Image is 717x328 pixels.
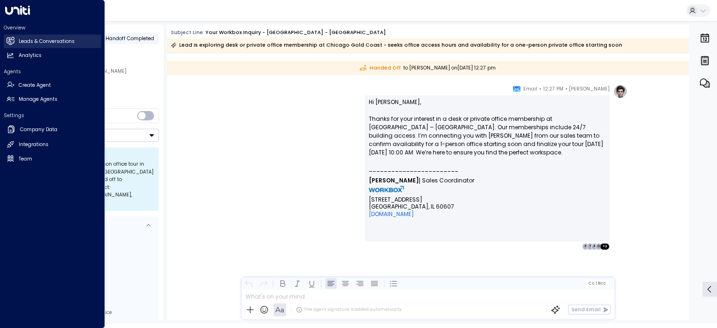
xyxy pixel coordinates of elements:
a: Manage Agents [4,93,101,106]
div: The agent signature is added automatically [296,307,401,313]
a: Analytics [4,49,101,63]
span: Cc Bcc [588,281,606,286]
span: [PERSON_NAME] [569,84,610,94]
span: Handed Off [360,64,401,72]
b: [PERSON_NAME] [369,176,419,184]
h2: Company Data [20,126,57,133]
h2: Leads & Conversations [19,38,75,45]
a: Leads & Conversations [4,35,101,48]
a: [DOMAIN_NAME] [369,210,414,218]
div: G [595,243,603,251]
span: 12:27 PM [543,84,563,94]
div: Lead is exploring desk or private office membership at Chicago Gold Coast - seeks office access h... [171,41,622,50]
span: • [539,84,541,94]
h2: Create Agent [19,82,51,89]
a: Integrations [4,138,101,152]
h2: Team [19,155,32,163]
button: Cc|Bcc [585,280,609,286]
div: 6 [582,243,590,251]
span: Handoff Completed [105,35,154,42]
span: Email [523,84,537,94]
div: A [591,243,598,251]
h2: Manage Agents [19,96,57,103]
img: profile-logo.png [613,84,627,98]
span: | [595,281,597,286]
p: Hi [PERSON_NAME], Thanks for your interest in a desk or private office membership at [GEOGRAPHIC_... [369,98,605,165]
a: Company Data [4,122,101,137]
div: to [PERSON_NAME] on [DATE] 12:27 pm [167,61,689,75]
h2: Settings [4,112,101,119]
a: Team [4,152,101,166]
h2: Analytics [19,52,42,59]
span: ________________________ [369,165,458,173]
div: Your Workbox Inquiry - [GEOGRAPHIC_DATA] - [GEOGRAPHIC_DATA] [205,29,386,36]
h2: Integrations [19,141,49,148]
img: WORKBOX logo [369,186,405,192]
div: + 2 [600,243,610,251]
span: • [565,84,568,94]
td: [STREET_ADDRESS] [369,196,474,203]
h2: Agents [4,68,101,75]
td: [GEOGRAPHIC_DATA], IL 60607 [369,203,474,210]
button: Redo [258,278,269,289]
span: ǀ Sales Coordinator [369,177,474,185]
span: Subject Line: [171,29,204,36]
div: T [586,243,594,251]
a: Create Agent [4,78,101,92]
button: Undo [243,278,254,289]
h2: Overview [4,24,101,31]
